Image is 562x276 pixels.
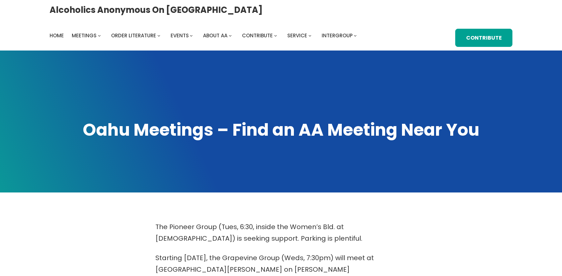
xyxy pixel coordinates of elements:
a: Contribute [242,31,273,40]
a: Contribute [455,29,512,47]
a: Intergroup [322,31,353,40]
button: Meetings submenu [98,34,101,37]
span: Meetings [72,32,97,39]
a: Meetings [72,31,97,40]
span: Home [50,32,64,39]
a: About AA [203,31,227,40]
a: Home [50,31,64,40]
h1: Oahu Meetings – Find an AA Meeting Near You [50,119,512,141]
button: About AA submenu [229,34,232,37]
button: Order Literature submenu [157,34,160,37]
span: About AA [203,32,227,39]
button: Contribute submenu [274,34,277,37]
span: Events [171,32,189,39]
p: The Pioneer Group (Tues, 6:30, inside the Women’s Bld. at [DEMOGRAPHIC_DATA]) is seeking support.... [155,221,407,244]
a: Alcoholics Anonymous on [GEOGRAPHIC_DATA] [50,2,263,17]
button: Intergroup submenu [354,34,357,37]
button: Service submenu [308,34,311,37]
span: Service [287,32,307,39]
span: Intergroup [322,32,353,39]
a: Service [287,31,307,40]
span: Contribute [242,32,273,39]
nav: Intergroup [50,31,359,40]
span: Order Literature [111,32,156,39]
a: Events [171,31,189,40]
button: Events submenu [190,34,193,37]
